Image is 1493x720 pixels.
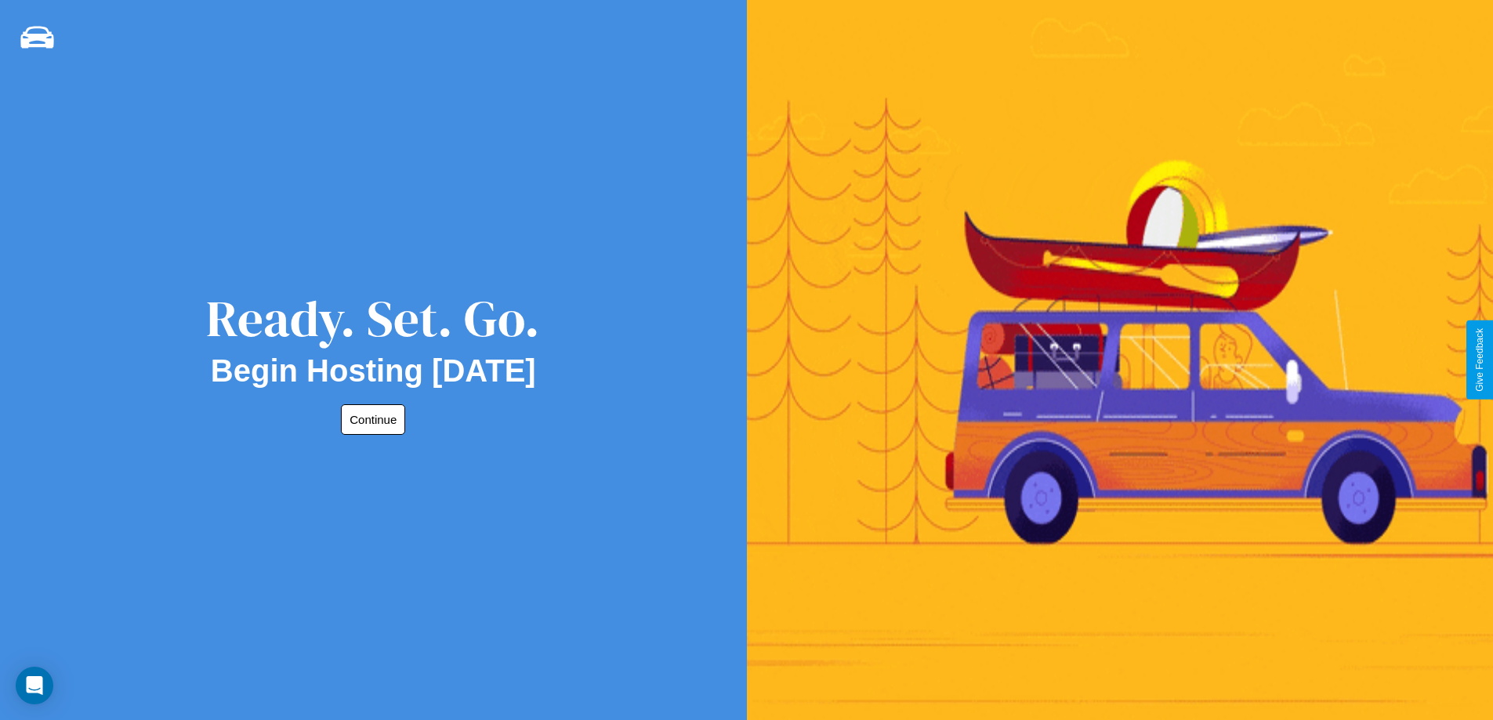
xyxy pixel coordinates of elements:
div: Give Feedback [1474,328,1485,392]
h2: Begin Hosting [DATE] [211,353,536,389]
div: Open Intercom Messenger [16,667,53,704]
div: Ready. Set. Go. [206,284,540,353]
button: Continue [341,404,405,435]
